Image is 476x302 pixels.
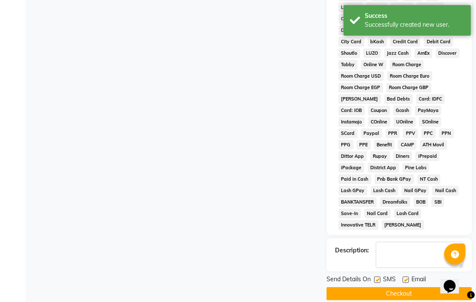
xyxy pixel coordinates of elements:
[368,163,399,173] span: District App
[390,37,421,47] span: Credit Card
[368,117,390,127] span: COnline
[338,186,367,196] span: Lash GPay
[338,3,363,12] span: LoanTap
[361,129,382,138] span: Paypal
[368,37,387,47] span: bKash
[417,3,444,12] span: ATH Movil
[431,197,444,207] span: SBI
[391,3,414,12] span: GMoney
[338,174,371,184] span: Paid in Cash
[338,71,384,81] span: Room Charge USD
[327,275,371,285] span: Send Details On
[432,186,459,196] span: Nail Cash
[365,20,465,29] div: Successfully created new user.
[338,60,358,70] span: Tabby
[338,220,378,230] span: Innovative TELR
[335,246,369,255] div: Description:
[415,151,439,161] span: iPrepaid
[394,117,416,127] span: UOnline
[361,60,386,70] span: Online W
[338,197,377,207] span: BANKTANSFER
[419,117,441,127] span: SOnline
[416,94,445,104] span: Card: IDFC
[393,151,412,161] span: Diners
[420,140,447,150] span: ATH Movil
[436,48,459,58] span: Discover
[383,275,396,285] span: SMS
[390,60,424,70] span: Room Charge
[364,209,391,218] span: Nail Card
[338,106,365,115] span: Card: IOB
[357,140,371,150] span: PPE
[414,48,432,58] span: AmEx
[338,140,353,150] span: PPG
[338,129,358,138] span: SCard
[439,129,454,138] span: PPN
[366,3,387,12] span: SaveIN
[371,186,398,196] span: Lash Cash
[338,25,363,35] span: Donation
[374,140,395,150] span: Benefit
[365,11,465,20] div: Success
[417,174,441,184] span: NT Cash
[368,106,390,115] span: Coupon
[375,174,414,184] span: Pnb Bank GPay
[393,106,412,115] span: Gcash
[414,197,428,207] span: BOB
[370,151,390,161] span: Rupay
[338,163,364,173] span: iPackage
[403,163,429,173] span: Pine Labs
[338,37,364,47] span: City Card
[380,197,410,207] span: Dreamfolks
[363,48,381,58] span: LUZO
[338,94,381,104] span: [PERSON_NAME]
[387,71,432,81] span: Room Charge Euro
[338,83,383,92] span: Room Charge EGP
[338,48,360,58] span: Shoutlo
[402,186,429,196] span: Nail GPay
[338,14,368,24] span: On Account
[440,268,468,294] iframe: chat widget
[398,140,417,150] span: CAMP
[386,129,400,138] span: PPR
[382,220,424,230] span: [PERSON_NAME]
[415,106,441,115] span: PayMaya
[411,275,426,285] span: Email
[403,129,418,138] span: PPV
[421,129,436,138] span: PPC
[384,94,413,104] span: Bad Debts
[394,209,422,218] span: Lash Card
[327,287,472,300] button: Checkout
[338,151,367,161] span: Dittor App
[384,48,411,58] span: Jazz Cash
[338,209,361,218] span: Save-In
[338,117,365,127] span: Instamojo
[424,37,453,47] span: Debit Card
[386,83,431,92] span: Room Charge GBP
